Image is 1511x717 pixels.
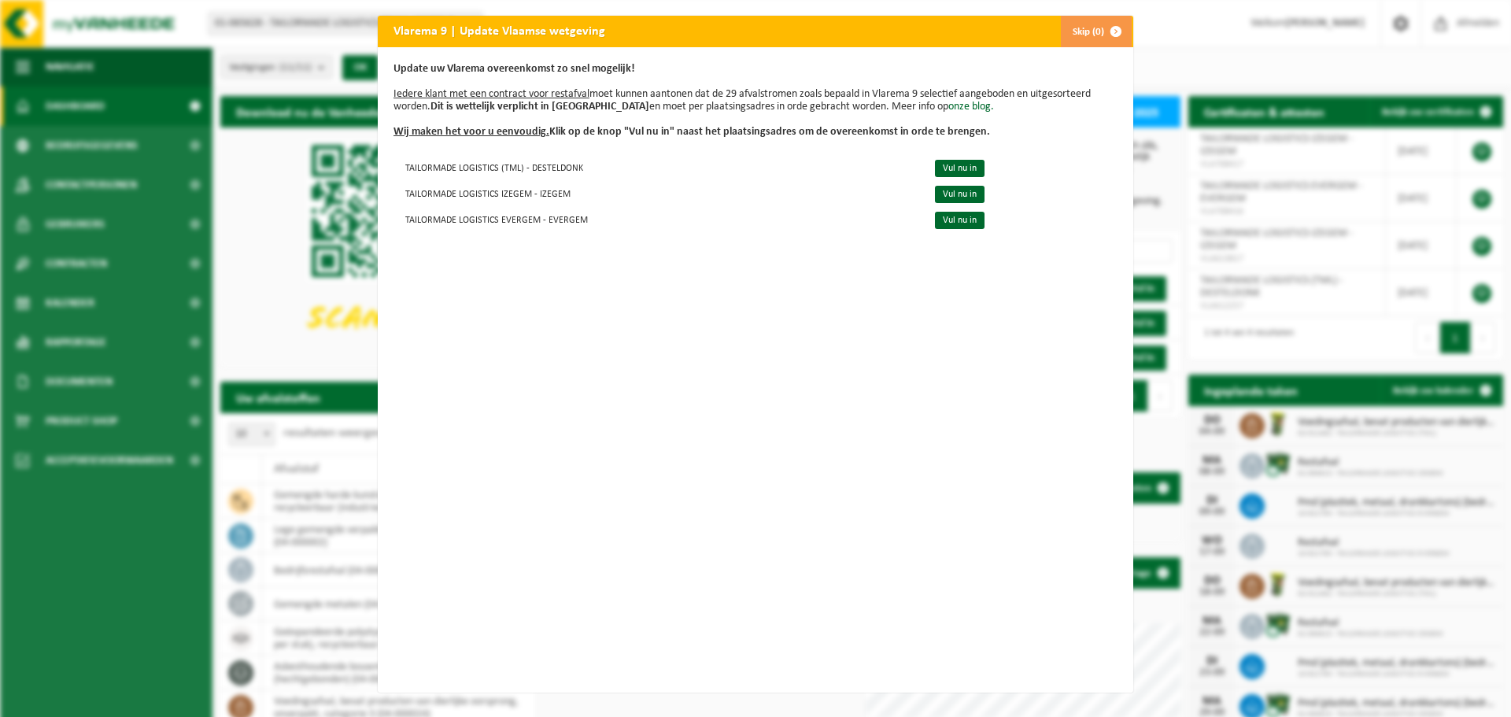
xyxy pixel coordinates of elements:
td: TAILORMADE LOGISTICS EVERGEM - EVERGEM [393,206,922,232]
td: TAILORMADE LOGISTICS (TML) - DESTELDONK [393,154,922,180]
a: Vul nu in [935,186,985,203]
b: Dit is wettelijk verplicht in [GEOGRAPHIC_DATA] [430,101,649,113]
b: Klik op de knop "Vul nu in" naast het plaatsingsadres om de overeenkomst in orde te brengen. [393,126,990,138]
a: Vul nu in [935,212,985,229]
a: onze blog. [948,101,994,113]
b: Update uw Vlarema overeenkomst zo snel mogelijk! [393,63,635,75]
a: Vul nu in [935,160,985,177]
h2: Vlarema 9 | Update Vlaamse wetgeving [378,16,621,46]
p: moet kunnen aantonen dat de 29 afvalstromen zoals bepaald in Vlarema 9 selectief aangeboden en ui... [393,63,1118,139]
td: TAILORMADE LOGISTICS IZEGEM - IZEGEM [393,180,922,206]
u: Iedere klant met een contract voor restafval [393,88,589,100]
button: Skip (0) [1060,16,1132,47]
u: Wij maken het voor u eenvoudig. [393,126,549,138]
